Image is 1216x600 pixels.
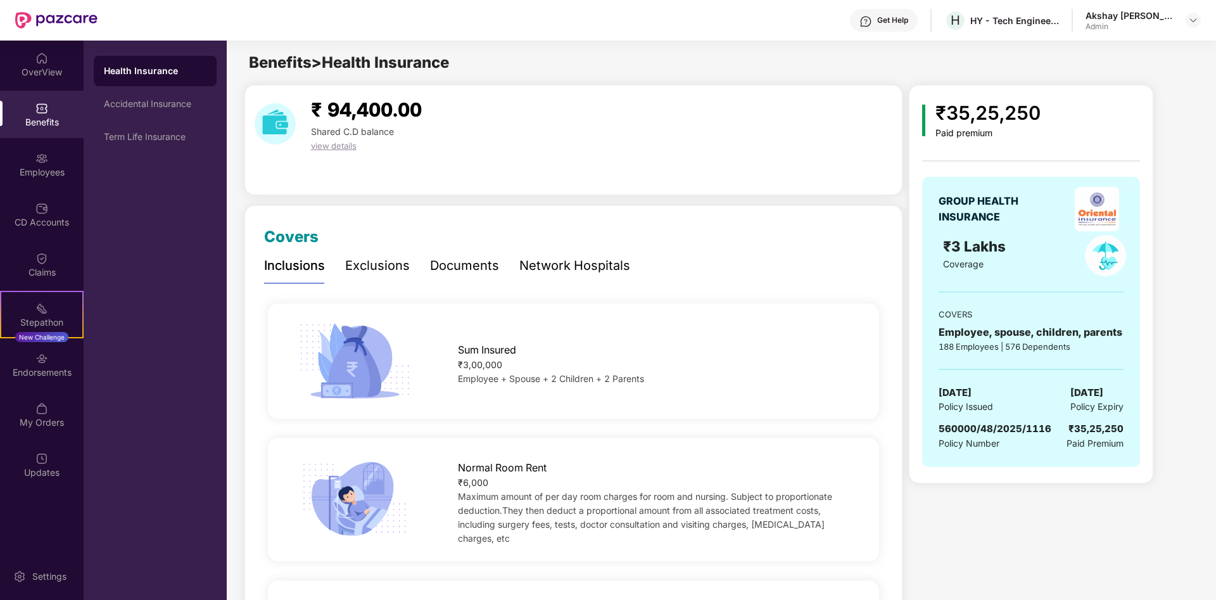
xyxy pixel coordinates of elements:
img: svg+xml;base64,PHN2ZyBpZD0iSG9tZSIgeG1sbnM9Imh0dHA6Ly93d3cudzMub3JnLzIwMDAvc3ZnIiB3aWR0aD0iMjAiIG... [35,52,48,65]
div: HY - Tech Engineers Limited [970,15,1059,27]
img: svg+xml;base64,PHN2ZyBpZD0iRW5kb3JzZW1lbnRzIiB4bWxucz0iaHR0cDovL3d3dy53My5vcmcvMjAwMC9zdmciIHdpZH... [35,352,48,365]
img: svg+xml;base64,PHN2ZyBpZD0iVXBkYXRlZCIgeG1sbnM9Imh0dHA6Ly93d3cudzMub3JnLzIwMDAvc3ZnIiB3aWR0aD0iMj... [35,452,48,465]
img: svg+xml;base64,PHN2ZyBpZD0iU2V0dGluZy0yMHgyMCIgeG1sbnM9Imh0dHA6Ly93d3cudzMub3JnLzIwMDAvc3ZnIiB3aW... [13,570,26,583]
div: Admin [1086,22,1174,32]
span: Covers [264,227,319,246]
div: ₹35,25,250 [1068,421,1124,437]
div: Employee, spouse, children, parents [939,324,1124,340]
span: H [951,13,960,28]
img: icon [294,457,414,541]
div: Settings [28,570,70,583]
div: ₹6,000 [458,476,852,490]
img: insurerLogo [1075,187,1119,231]
div: Inclusions [264,256,325,276]
img: svg+xml;base64,PHN2ZyBpZD0iQmVuZWZpdHMiIHhtbG5zPSJodHRwOi8vd3d3LnczLm9yZy8yMDAwL3N2ZyIgd2lkdGg9Ij... [35,102,48,115]
span: Policy Expiry [1070,400,1124,414]
span: ₹ 94,400.00 [311,98,422,121]
span: [DATE] [1070,385,1103,400]
span: Employee + Spouse + 2 Children + 2 Parents [458,373,644,384]
img: New Pazcare Logo [15,12,98,29]
div: Akshay [PERSON_NAME] [1086,10,1174,22]
span: Benefits > Health Insurance [249,53,449,72]
span: Shared C.D balance [311,126,394,137]
span: ₹3 Lakhs [943,238,1010,255]
img: svg+xml;base64,PHN2ZyBpZD0iQ2xhaW0iIHhtbG5zPSJodHRwOi8vd3d3LnczLm9yZy8yMDAwL3N2ZyIgd2lkdGg9IjIwIi... [35,252,48,265]
div: COVERS [939,308,1124,321]
span: Sum Insured [458,342,516,358]
img: policyIcon [1085,235,1126,276]
span: Coverage [943,259,984,269]
span: Maximum amount of per day room charges for room and nursing. Subject to proportionate deduction.T... [458,491,832,544]
img: svg+xml;base64,PHN2ZyBpZD0iSGVscC0zMngzMiIgeG1sbnM9Imh0dHA6Ly93d3cudzMub3JnLzIwMDAvc3ZnIiB3aWR0aD... [859,15,872,28]
img: download [255,103,296,144]
div: Stepathon [1,316,82,329]
span: Normal Room Rent [458,460,547,476]
div: ₹3,00,000 [458,358,852,372]
div: ₹35,25,250 [935,98,1041,128]
span: view details [311,141,357,151]
div: Term Life Insurance [104,132,206,142]
img: icon [294,319,414,403]
div: New Challenge [15,332,68,342]
span: 560000/48/2025/1116 [939,423,1051,435]
div: Accidental Insurance [104,99,206,109]
span: Paid Premium [1067,437,1124,450]
span: Policy Number [939,438,999,449]
div: Paid premium [935,128,1041,139]
div: 188 Employees | 576 Dependents [939,340,1124,353]
img: icon [922,105,925,136]
div: Exclusions [345,256,410,276]
img: svg+xml;base64,PHN2ZyBpZD0iRHJvcGRvd24tMzJ4MzIiIHhtbG5zPSJodHRwOi8vd3d3LnczLm9yZy8yMDAwL3N2ZyIgd2... [1188,15,1198,25]
img: svg+xml;base64,PHN2ZyBpZD0iRW1wbG95ZWVzIiB4bWxucz0iaHR0cDovL3d3dy53My5vcmcvMjAwMC9zdmciIHdpZHRoPS... [35,152,48,165]
img: svg+xml;base64,PHN2ZyBpZD0iQ0RfQWNjb3VudHMiIGRhdGEtbmFtZT0iQ0QgQWNjb3VudHMiIHhtbG5zPSJodHRwOi8vd3... [35,202,48,215]
img: svg+xml;base64,PHN2ZyBpZD0iTXlfT3JkZXJzIiBkYXRhLW5hbWU9Ik15IE9yZGVycyIgeG1sbnM9Imh0dHA6Ly93d3cudz... [35,402,48,415]
img: svg+xml;base64,PHN2ZyB4bWxucz0iaHR0cDovL3d3dy53My5vcmcvMjAwMC9zdmciIHdpZHRoPSIyMSIgaGVpZ2h0PSIyMC... [35,302,48,315]
span: [DATE] [939,385,972,400]
div: Documents [430,256,499,276]
div: Get Help [877,15,908,25]
div: Health Insurance [104,65,206,77]
div: GROUP HEALTH INSURANCE [939,193,1049,225]
span: Policy Issued [939,400,993,414]
div: Network Hospitals [519,256,630,276]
